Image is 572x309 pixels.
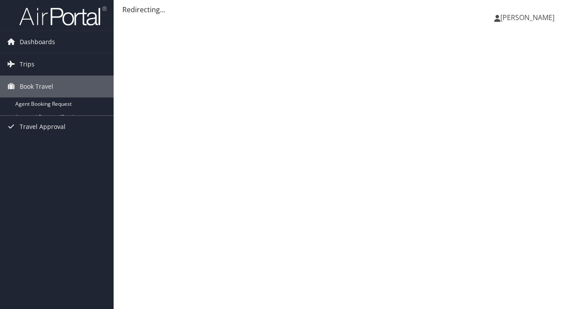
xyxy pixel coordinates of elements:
div: Redirecting... [122,4,563,15]
a: [PERSON_NAME] [494,4,563,31]
img: airportal-logo.png [19,6,107,26]
span: Dashboards [20,31,55,53]
span: Trips [20,53,35,75]
span: Travel Approval [20,116,66,138]
span: Book Travel [20,76,53,97]
span: [PERSON_NAME] [500,13,555,22]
